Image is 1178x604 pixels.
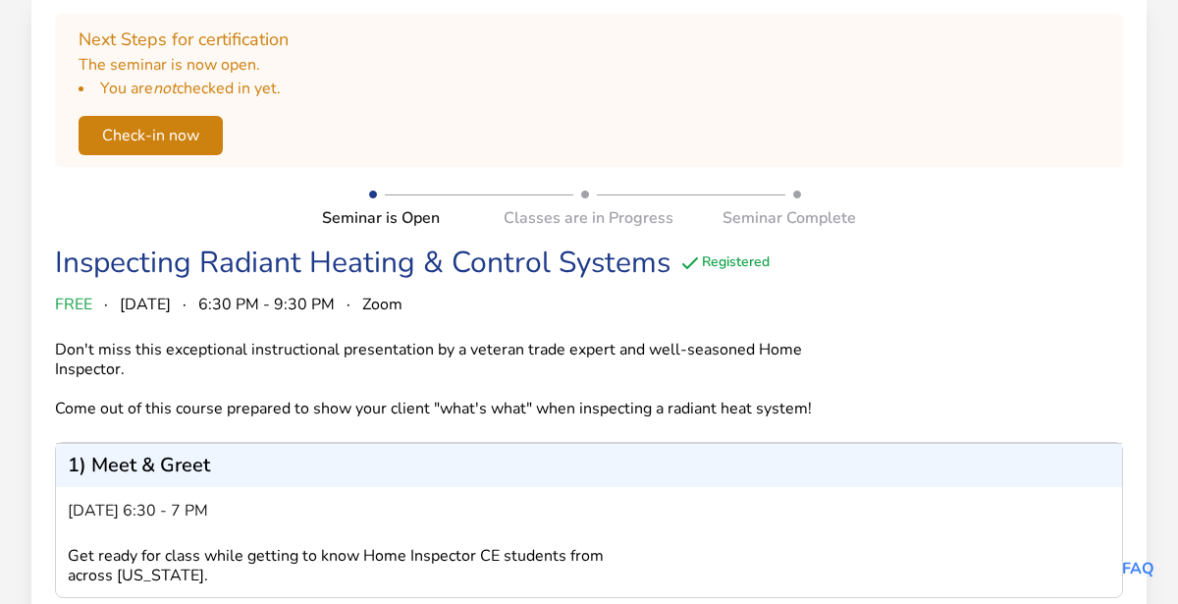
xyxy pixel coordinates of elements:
li: You are checked in yet. [79,77,1099,100]
span: [DATE] [120,293,171,316]
span: 6:30 PM - 9:30 PM [198,293,335,316]
div: Don't miss this exceptional instructional presentation by a veteran trade expert and well-seasone... [55,340,856,418]
span: · [183,293,187,316]
span: · [104,293,108,316]
div: Get ready for class while getting to know Home Inspector CE students from across [US_STATE]. [68,546,676,585]
span: Zoom [362,293,402,316]
a: FAQ [1122,558,1154,579]
div: Inspecting Radiant Heating & Control Systems [55,246,670,281]
span: FREE [55,293,92,316]
p: 1) Meet & Greet [68,456,210,475]
span: [DATE] 6:30 - 7 pm [68,499,208,522]
h2: Next Steps for certification [79,26,1099,53]
button: Check-in now [79,116,223,155]
div: Seminar Complete [678,206,856,230]
p: The seminar is now open. [79,53,1099,77]
span: · [347,293,350,316]
div: Registered [678,251,770,275]
i: not [153,78,177,99]
div: Classes are in Progress [500,206,677,230]
div: Seminar is Open [322,206,500,230]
